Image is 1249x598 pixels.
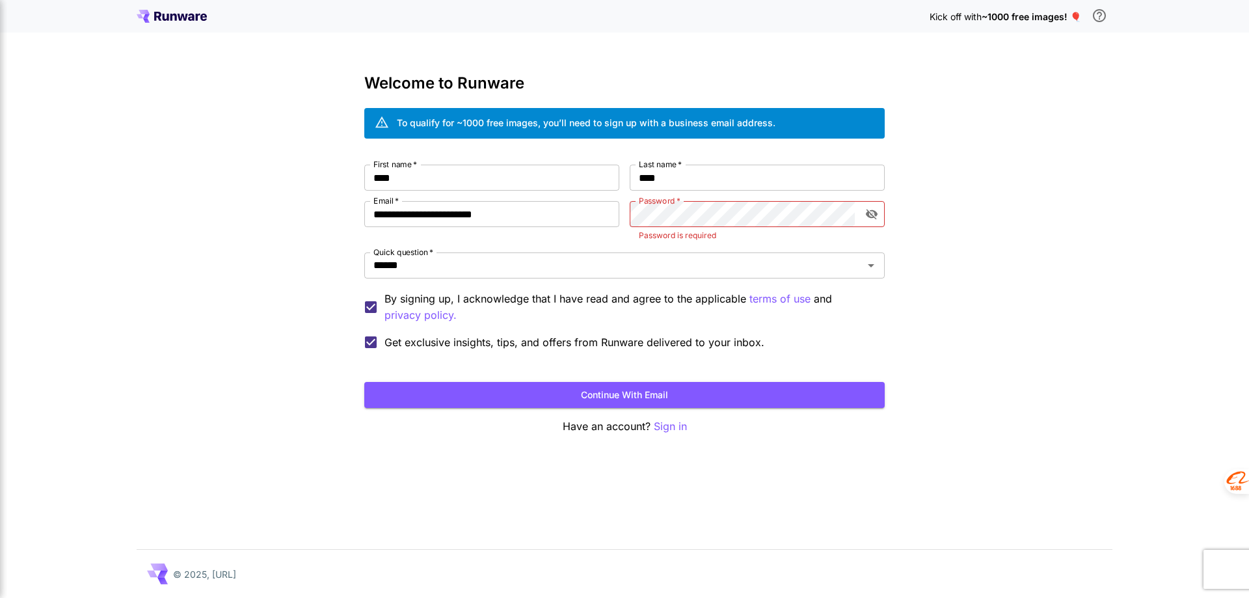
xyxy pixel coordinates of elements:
button: Continue with email [364,382,885,409]
p: Have an account? [364,418,885,435]
p: terms of use [749,291,811,307]
button: toggle password visibility [860,202,883,226]
span: Get exclusive insights, tips, and offers from Runware delivered to your inbox. [384,334,764,350]
label: Quick question [373,247,433,258]
button: Open [862,256,880,275]
label: Email [373,195,399,206]
p: © 2025, [URL] [173,567,236,581]
p: By signing up, I acknowledge that I have read and agree to the applicable and [384,291,874,323]
button: By signing up, I acknowledge that I have read and agree to the applicable terms of use and [384,307,457,323]
span: ~1000 free images! 🎈 [982,11,1081,22]
h3: Welcome to Runware [364,74,885,92]
p: Password is required [639,229,876,242]
label: Password [639,195,680,206]
span: Kick off with [930,11,982,22]
div: To qualify for ~1000 free images, you’ll need to sign up with a business email address. [397,116,775,129]
label: First name [373,159,417,170]
label: Last name [639,159,682,170]
button: Sign in [654,418,687,435]
p: privacy policy. [384,307,457,323]
button: In order to qualify for free credit, you need to sign up with a business email address and click ... [1086,3,1112,29]
button: By signing up, I acknowledge that I have read and agree to the applicable and privacy policy. [749,291,811,307]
